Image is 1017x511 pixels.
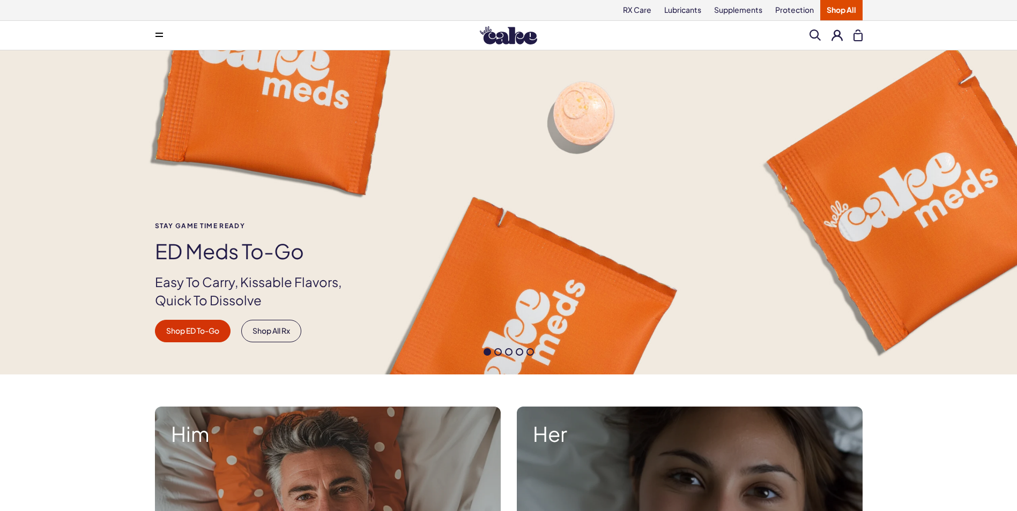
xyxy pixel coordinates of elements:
[155,222,360,229] span: Stay Game time ready
[533,423,847,445] strong: Her
[241,320,301,342] a: Shop All Rx
[155,320,231,342] a: Shop ED To-Go
[171,423,485,445] strong: Him
[155,240,360,262] h1: ED Meds to-go
[480,26,537,44] img: Hello Cake
[155,273,360,309] p: Easy To Carry, Kissable Flavors, Quick To Dissolve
